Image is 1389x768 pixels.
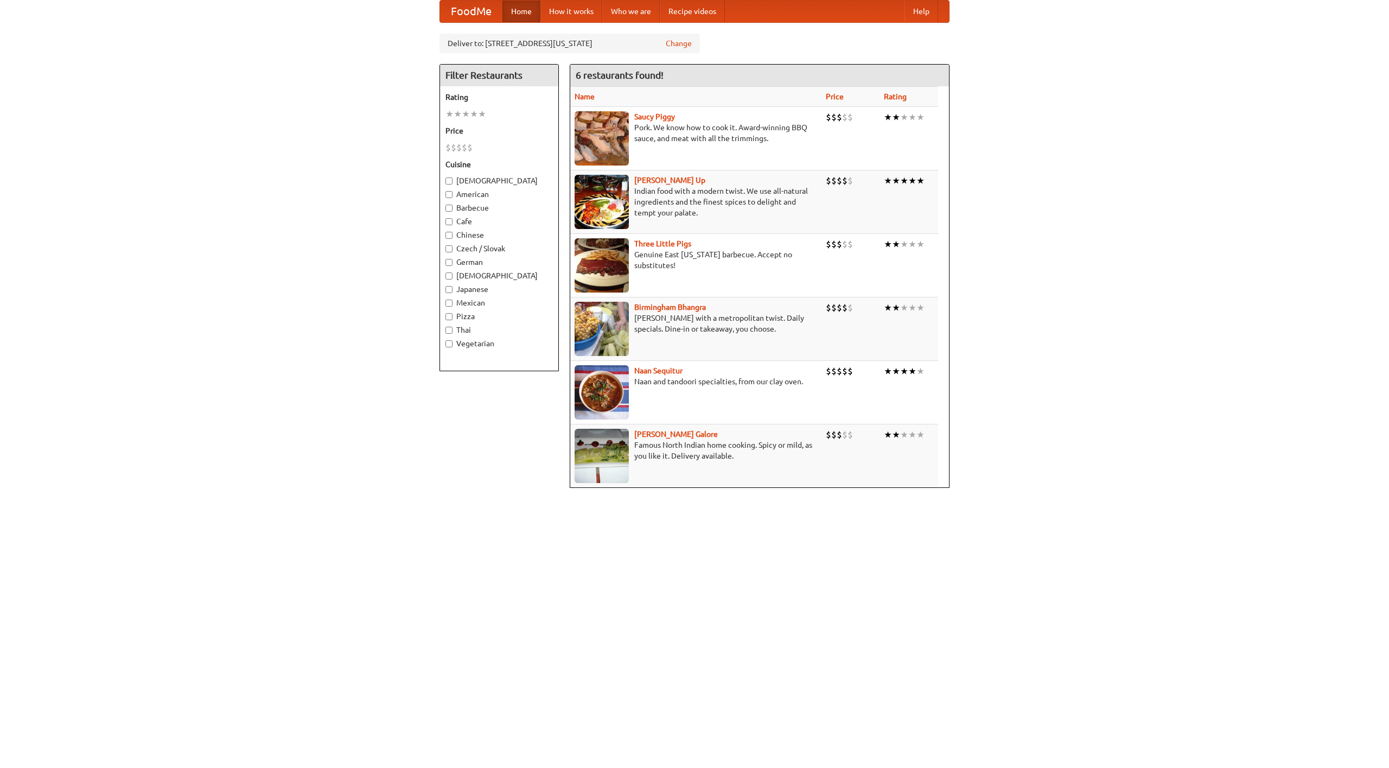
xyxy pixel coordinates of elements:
[826,302,831,314] li: $
[462,142,467,154] li: $
[445,202,553,213] label: Barbecue
[445,230,553,240] label: Chinese
[900,365,908,377] li: ★
[892,429,900,441] li: ★
[445,142,451,154] li: $
[900,302,908,314] li: ★
[575,238,629,293] img: littlepigs.jpg
[884,365,892,377] li: ★
[575,111,629,166] img: saucy.jpg
[837,175,842,187] li: $
[445,286,453,293] input: Japanese
[445,243,553,254] label: Czech / Slovak
[916,429,925,441] li: ★
[842,175,848,187] li: $
[908,302,916,314] li: ★
[445,205,453,212] input: Barbecue
[575,92,595,101] a: Name
[908,365,916,377] li: ★
[848,238,853,250] li: $
[884,175,892,187] li: ★
[826,111,831,123] li: $
[837,111,842,123] li: $
[445,300,453,307] input: Mexican
[826,365,831,377] li: $
[445,313,453,320] input: Pizza
[445,259,453,266] input: German
[445,189,553,200] label: American
[445,177,453,185] input: [DEMOGRAPHIC_DATA]
[445,270,553,281] label: [DEMOGRAPHIC_DATA]
[826,238,831,250] li: $
[634,430,718,439] a: [PERSON_NAME] Galore
[831,238,837,250] li: $
[848,429,853,441] li: $
[660,1,725,22] a: Recipe videos
[445,191,453,198] input: American
[848,302,853,314] li: $
[634,303,706,312] b: Birmingham Bhangra
[445,325,553,335] label: Thai
[445,92,553,103] h5: Rating
[908,111,916,123] li: ★
[892,175,900,187] li: ★
[892,302,900,314] li: ★
[462,108,470,120] li: ★
[916,175,925,187] li: ★
[900,111,908,123] li: ★
[837,238,842,250] li: $
[445,108,454,120] li: ★
[634,366,683,375] a: Naan Sequitur
[826,92,844,101] a: Price
[575,429,629,483] img: currygalore.jpg
[837,429,842,441] li: $
[848,175,853,187] li: $
[892,238,900,250] li: ★
[908,175,916,187] li: ★
[831,429,837,441] li: $
[842,365,848,377] li: $
[575,302,629,356] img: bhangra.jpg
[445,175,553,186] label: [DEMOGRAPHIC_DATA]
[842,302,848,314] li: $
[502,1,540,22] a: Home
[575,365,629,420] img: naansequitur.jpg
[666,38,692,49] a: Change
[445,284,553,295] label: Japanese
[451,142,456,154] li: $
[884,238,892,250] li: ★
[575,376,817,387] p: Naan and tandoori specialties, from our clay oven.
[439,34,700,53] div: Deliver to: [STREET_ADDRESS][US_STATE]
[837,365,842,377] li: $
[842,429,848,441] li: $
[916,302,925,314] li: ★
[454,108,462,120] li: ★
[575,440,817,461] p: Famous North Indian home cooking. Spicy or mild, as you like it. Delivery available.
[575,175,629,229] img: curryup.jpg
[908,429,916,441] li: ★
[445,216,553,227] label: Cafe
[445,297,553,308] label: Mexican
[900,238,908,250] li: ★
[634,112,675,121] a: Saucy Piggy
[848,365,853,377] li: $
[445,272,453,280] input: [DEMOGRAPHIC_DATA]
[837,302,842,314] li: $
[478,108,486,120] li: ★
[892,365,900,377] li: ★
[440,1,502,22] a: FoodMe
[445,125,553,136] h5: Price
[445,340,453,347] input: Vegetarian
[848,111,853,123] li: $
[884,111,892,123] li: ★
[831,111,837,123] li: $
[634,176,705,185] a: [PERSON_NAME] Up
[445,232,453,239] input: Chinese
[900,429,908,441] li: ★
[892,111,900,123] li: ★
[470,108,478,120] li: ★
[445,327,453,334] input: Thai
